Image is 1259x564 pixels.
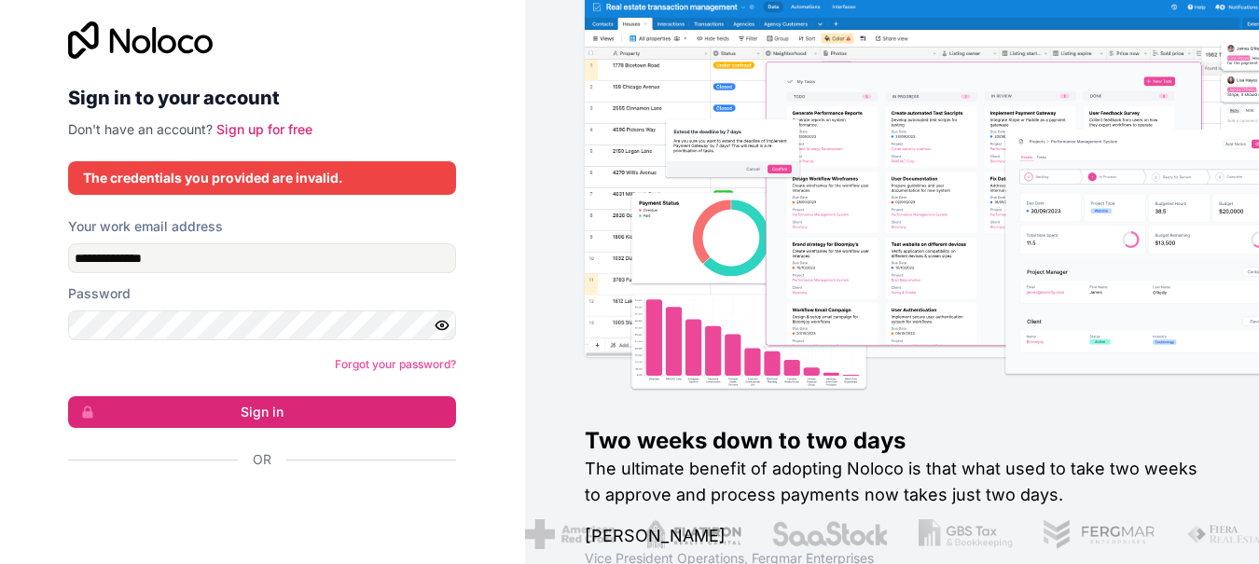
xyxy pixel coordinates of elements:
iframe: Sign in with Google Button [59,489,450,530]
h1: [PERSON_NAME] [585,523,1200,549]
label: Password [68,284,131,303]
span: Or [253,450,271,469]
label: Your work email address [68,217,223,236]
a: Forgot your password? [335,357,456,371]
div: The credentials you provided are invalid. [83,169,441,187]
a: Sign up for free [216,121,312,137]
button: Sign in [68,396,456,428]
h2: Sign in to your account [68,81,456,115]
img: /assets/american-red-cross-BAupjrZR.png [521,519,612,549]
h1: Two weeks down to two days [585,426,1200,456]
input: Email address [68,243,456,273]
h2: The ultimate benefit of adopting Noloco is that what used to take two weeks to approve and proces... [585,456,1200,508]
span: Don't have an account? [68,121,213,137]
input: Password [68,310,456,340]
